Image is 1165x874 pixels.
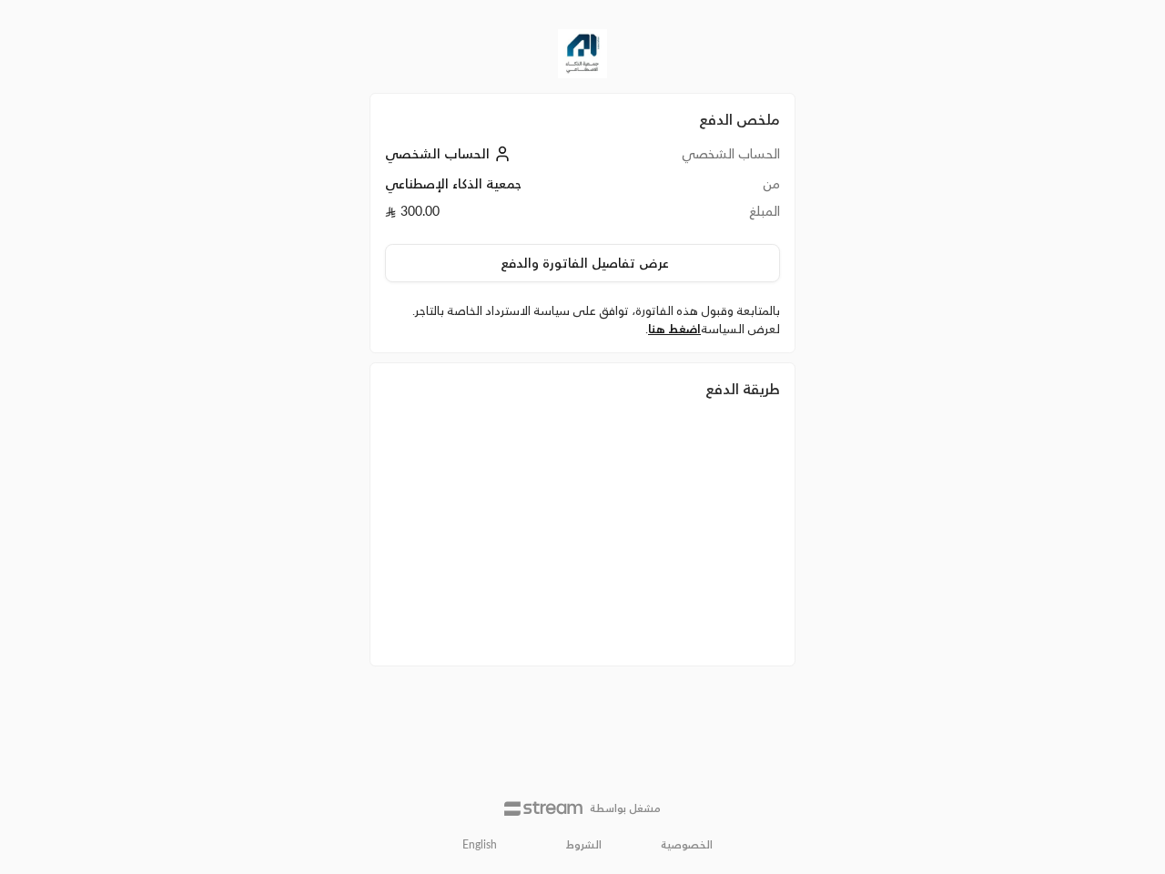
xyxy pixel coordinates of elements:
[648,321,701,336] a: اضغط هنا
[452,830,507,859] a: English
[385,108,780,130] h2: ملخص الدفع
[566,838,602,852] a: الشروط
[385,146,515,161] a: الحساب الشخصي
[385,378,780,400] div: طريقة الدفع
[614,202,780,229] td: المبلغ
[614,145,780,175] td: الحساب الشخصي
[614,175,780,202] td: من
[385,175,614,202] td: جمعية الذكاء الإصطناعي
[558,29,607,78] img: Company Logo
[385,302,780,338] label: بالمتابعة وقبول هذه الفاتورة، توافق على سياسة الاسترداد الخاصة بالتاجر. لعرض السياسة .
[385,202,614,229] td: 300.00
[385,244,780,282] button: عرض تفاصيل الفاتورة والدفع
[590,801,661,816] p: مشغل بواسطة
[661,838,713,852] a: الخصوصية
[385,146,490,161] span: الحساب الشخصي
